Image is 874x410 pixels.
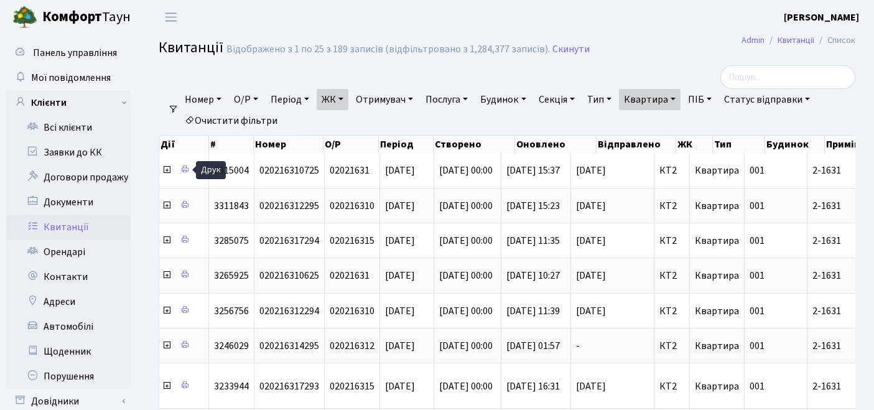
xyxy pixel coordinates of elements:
[229,89,263,110] a: О/Р
[385,304,415,318] span: [DATE]
[330,304,374,318] span: 020216310
[750,304,765,318] span: 001
[597,136,676,153] th: Відправлено
[576,271,649,281] span: [DATE]
[695,339,739,353] span: Квартира
[713,136,765,153] th: Тип
[6,314,131,339] a: Автомобілі
[619,89,681,110] a: Квартира
[226,44,550,55] div: Відображено з 1 по 25 з 189 записів (відфільтровано з 1,284,377 записів).
[259,339,319,353] span: 020216314295
[330,339,374,353] span: 020216312
[784,11,859,24] b: [PERSON_NAME]
[6,165,131,190] a: Договори продажу
[379,136,434,153] th: Період
[259,269,319,282] span: 020216310625
[695,234,739,248] span: Квартира
[31,71,111,85] span: Мої повідомлення
[259,380,319,393] span: 020216317293
[576,236,649,246] span: [DATE]
[214,199,249,213] span: 3311843
[659,381,684,391] span: КТ2
[750,380,765,393] span: 001
[506,234,560,248] span: [DATE] 11:35
[439,304,493,318] span: [DATE] 00:00
[156,7,187,27] button: Переключити навігацію
[576,306,649,316] span: [DATE]
[266,89,314,110] a: Період
[765,136,825,153] th: Будинок
[180,89,226,110] a: Номер
[259,234,319,248] span: 020216317294
[196,161,226,179] div: Друк
[659,341,684,351] span: КТ2
[12,5,37,30] img: logo.png
[695,304,739,318] span: Квартира
[750,199,765,213] span: 001
[506,164,560,177] span: [DATE] 15:37
[330,269,370,282] span: 02021631
[259,164,319,177] span: 020216310725
[719,89,815,110] a: Статус відправки
[385,164,415,177] span: [DATE]
[6,215,131,240] a: Квитанції
[750,269,765,282] span: 001
[659,165,684,175] span: КТ2
[552,44,590,55] a: Скинути
[750,234,765,248] span: 001
[576,201,649,211] span: [DATE]
[576,341,649,351] span: -
[439,269,493,282] span: [DATE] 00:00
[42,7,131,28] span: Таун
[351,89,418,110] a: Отримувач
[214,234,249,248] span: 3285075
[814,34,855,47] li: Список
[534,89,580,110] a: Секція
[784,10,859,25] a: [PERSON_NAME]
[506,339,560,353] span: [DATE] 01:57
[506,380,560,393] span: [DATE] 16:31
[659,236,684,246] span: КТ2
[6,140,131,165] a: Заявки до КК
[421,89,473,110] a: Послуга
[254,136,323,153] th: Номер
[330,380,374,393] span: 020216315
[695,380,739,393] span: Квартира
[750,164,765,177] span: 001
[6,264,131,289] a: Контакти
[439,164,493,177] span: [DATE] 00:00
[6,339,131,364] a: Щоденник
[659,271,684,281] span: КТ2
[6,289,131,314] a: Адреси
[6,240,131,264] a: Орендарі
[42,7,102,27] b: Комфорт
[720,65,855,89] input: Пошук...
[750,339,765,353] span: 001
[439,199,493,213] span: [DATE] 00:00
[439,380,493,393] span: [DATE] 00:00
[434,136,515,153] th: Створено
[506,304,560,318] span: [DATE] 11:39
[385,234,415,248] span: [DATE]
[6,364,131,389] a: Порушення
[723,27,874,54] nav: breadcrumb
[6,115,131,140] a: Всі клієнти
[506,269,560,282] span: [DATE] 10:27
[695,199,739,213] span: Квартира
[323,136,378,153] th: О/Р
[214,339,249,353] span: 3246029
[330,164,370,177] span: 02021631
[515,136,597,153] th: Оновлено
[742,34,765,47] a: Admin
[385,269,415,282] span: [DATE]
[695,164,739,177] span: Квартира
[439,234,493,248] span: [DATE] 00:00
[659,201,684,211] span: КТ2
[259,199,319,213] span: 020216312295
[159,37,223,58] span: Квитанції
[330,234,374,248] span: 020216315
[214,269,249,282] span: 3265925
[506,199,560,213] span: [DATE] 15:23
[6,90,131,115] a: Клієнти
[659,306,684,316] span: КТ2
